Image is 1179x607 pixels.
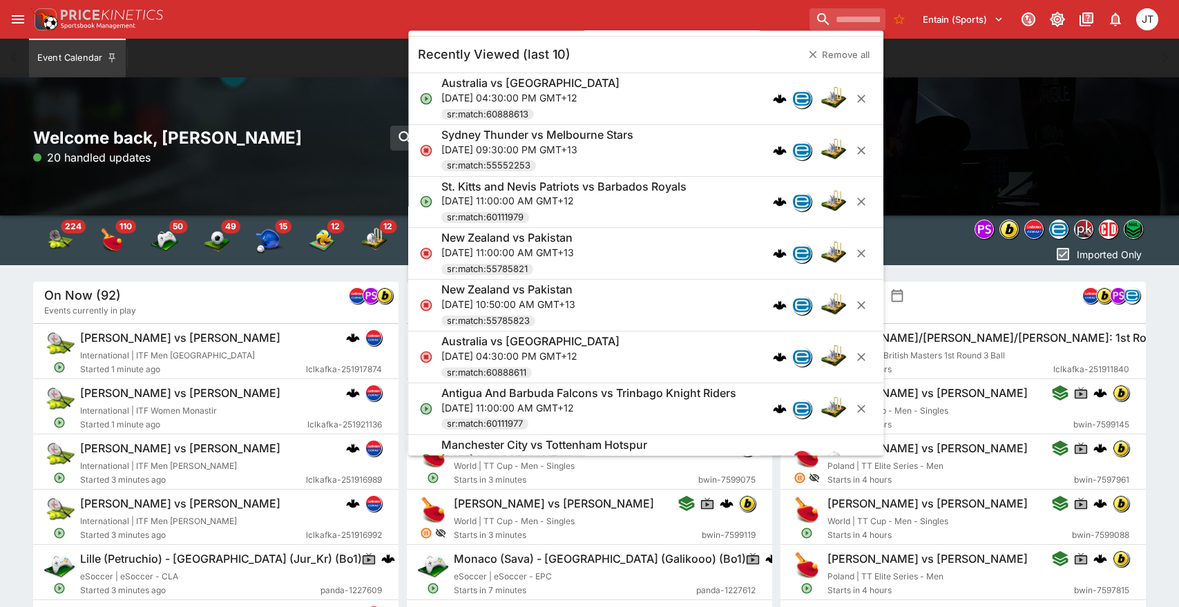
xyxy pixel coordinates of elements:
img: table_tennis.png [792,440,822,470]
span: International | British Masters 1st Round 3 Ball [827,350,1005,360]
img: lclkafka.png [793,452,811,470]
img: table_tennis.png [792,550,822,581]
img: logo-cerberus.svg [773,247,787,261]
div: lclkafka [1024,220,1044,239]
img: cricket.png [820,189,847,216]
span: lclkafka-251917874 [306,363,382,376]
h6: [PERSON_NAME] vs [PERSON_NAME] [827,552,1028,566]
span: International | ITF Women Monastir [80,405,217,416]
img: soccer.png [820,447,847,474]
img: logo-cerberus.svg [1093,441,1107,455]
svg: Closed [419,350,433,364]
div: betradar [792,141,812,160]
span: World | TT Cup - Men - Singles [827,516,948,526]
button: Select Tenant [914,8,1012,30]
span: lclkafka-251916989 [306,473,382,487]
svg: Open [801,582,813,595]
span: 12 [327,220,344,233]
div: Esports [151,227,178,254]
div: pandascore [1110,287,1127,304]
img: logo-cerberus.svg [773,195,787,209]
svg: Open [53,361,66,374]
svg: Hidden [809,472,820,483]
div: cerberus [773,195,787,209]
span: sr:match:60888613 [441,108,534,122]
div: cerberus [765,552,779,566]
div: pricekinetics [1074,220,1093,239]
img: betradar.png [793,400,811,418]
img: betradar.png [793,142,811,160]
span: Started 3 minutes ago [80,473,306,487]
div: Event type filters [33,215,821,265]
img: cricket.png [820,395,847,423]
button: Notifications [1103,7,1128,32]
img: logo-cerberus.svg [346,331,360,345]
div: cerberus [346,331,360,345]
span: Starts in 4 hours [827,363,1053,376]
svg: Suspended [794,472,806,484]
span: Starts in 3 minutes [454,473,698,487]
img: logo-cerberus.svg [1093,386,1107,400]
button: Remove all [801,44,879,66]
span: eSoccer | eSoccer - CLA [80,571,178,581]
button: Documentation [1074,7,1099,32]
p: Imported Only [1077,247,1142,262]
div: pandascore [975,220,994,239]
span: 12 [379,220,396,233]
span: Events currently in play [44,304,136,318]
button: open drawer [6,7,30,32]
div: cerberus [1093,497,1107,510]
div: bwin [1096,287,1113,304]
div: Table Tennis [98,227,126,254]
button: No Bookmarks [888,8,910,30]
div: cerberus [773,144,787,157]
img: pandascore.png [975,220,993,238]
svg: Open [427,582,439,595]
img: logo-cerberus.svg [1093,497,1107,510]
img: betradar.png [793,297,811,315]
img: betradar.png [1124,288,1140,303]
img: lclkafka.png [366,385,381,401]
h2: Welcome back, [PERSON_NAME] [33,127,399,148]
div: cerberus [773,299,787,313]
span: Poland | TT Elite Series - Men [827,571,943,581]
h6: Lille (Petruchio) - [GEOGRAPHIC_DATA] (Jur_Kr) (Bo1) [80,552,362,566]
div: Event type filters [972,215,1146,243]
img: betradar.png [793,193,811,211]
img: esports.png [44,550,75,581]
img: soccer [203,227,231,254]
img: bwin.png [1097,288,1112,303]
span: eSoccer | eSoccer - EPC [454,571,552,581]
span: Started 1 minute ago [80,418,307,432]
h6: New Zealand vs Pakistan [441,231,573,246]
h6: [PERSON_NAME] vs [PERSON_NAME] [827,386,1028,401]
div: betradar [792,296,812,316]
img: logo-cerberus.svg [765,552,779,566]
img: logo-cerberus.svg [346,386,360,400]
svg: Open [53,582,66,595]
svg: Open [419,454,433,468]
img: cricket.png [820,343,847,371]
div: Tennis [46,227,73,254]
div: bwin [739,440,756,456]
img: Sportsbook Management [61,23,135,29]
div: lclkafka [365,385,382,401]
img: bwin.png [1000,220,1018,238]
svg: Open [801,527,813,539]
div: cerberus [1093,552,1107,566]
div: cerberus [773,402,787,416]
div: nrl [1124,220,1143,239]
img: logo-cerberus.svg [346,497,360,510]
svg: Closed [419,144,433,157]
img: cricket.png [820,85,847,113]
img: cricket [361,227,388,254]
span: 15 [275,220,291,233]
img: pandascore.png [1111,288,1126,303]
div: lclkafka [349,287,365,304]
svg: Hidden [435,528,446,539]
div: betradar [792,399,812,418]
img: betradar.png [793,348,811,366]
img: table_tennis.png [418,495,448,526]
img: pricekinetics.png [1075,220,1093,238]
div: lclkafka [365,329,382,346]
